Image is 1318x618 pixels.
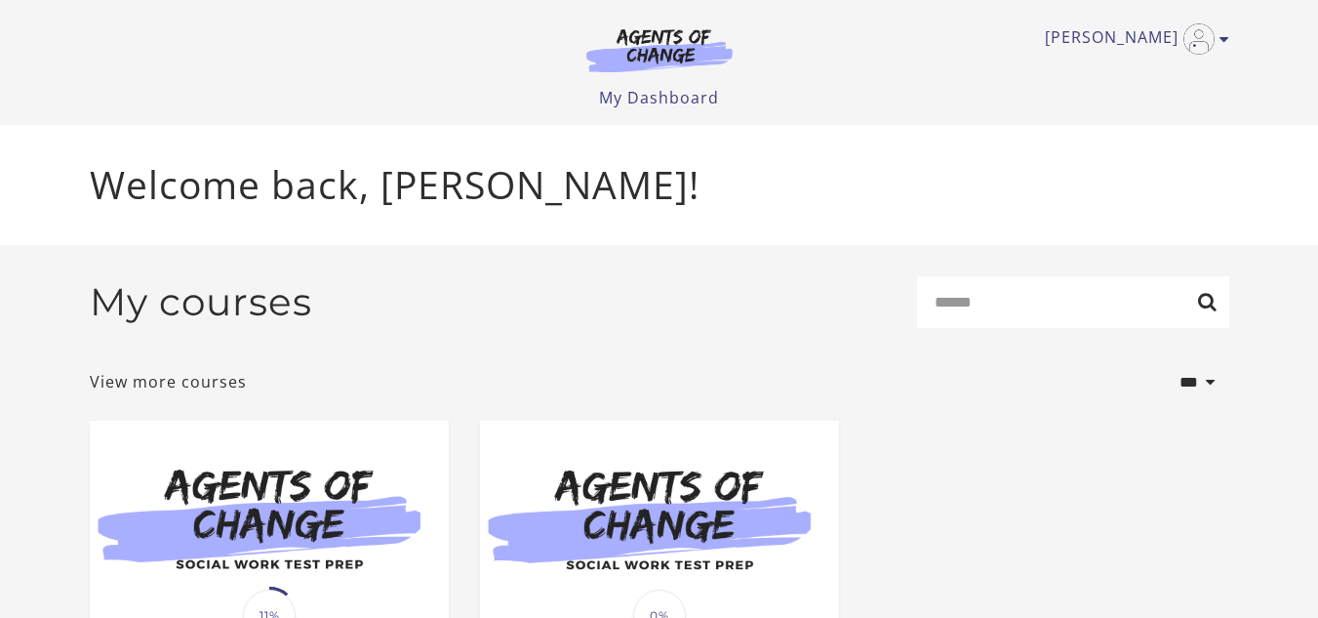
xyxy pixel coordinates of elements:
[599,87,719,108] a: My Dashboard
[1045,23,1219,55] a: Toggle menu
[90,156,1229,214] p: Welcome back, [PERSON_NAME]!
[90,279,312,325] h2: My courses
[566,27,753,72] img: Agents of Change Logo
[90,370,247,393] a: View more courses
